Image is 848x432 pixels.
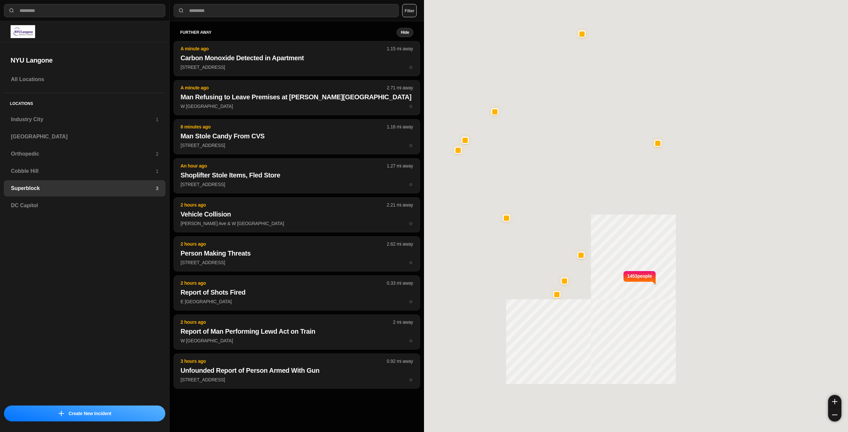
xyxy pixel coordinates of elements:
h2: Person Making Threats [181,249,413,258]
a: [GEOGRAPHIC_DATA] [4,129,165,145]
p: 2 hours ago [181,319,393,325]
p: 2.21 mi away [387,202,413,208]
span: star [409,338,413,343]
h3: Superblock [11,184,156,192]
button: 2 hours ago2.62 mi awayPerson Making Threats[STREET_ADDRESS]star [174,236,420,271]
h2: Report of Man Performing Lewd Act on Train [181,327,413,336]
h5: Locations [4,93,165,112]
a: 2 hours ago2.62 mi awayPerson Making Threats[STREET_ADDRESS]star [174,260,420,265]
img: search [178,7,185,14]
h2: Vehicle Collision [181,210,413,219]
a: A minute ago1.15 mi awayCarbon Monoxide Detected in Apartment[STREET_ADDRESS]star [174,64,420,70]
a: A minute ago2.71 mi awayMan Refusing to Leave Premises at [PERSON_NAME][GEOGRAPHIC_DATA]W [GEOGRA... [174,103,420,109]
button: A minute ago1.15 mi awayCarbon Monoxide Detected in Apartment[STREET_ADDRESS]star [174,41,420,76]
p: Create New Incident [69,410,111,417]
img: zoom-out [832,412,837,417]
span: star [409,260,413,265]
button: Filter [402,4,417,17]
p: [STREET_ADDRESS] [181,142,413,149]
a: An hour ago1.27 mi awayShoplifter Stole Items, Fled Store[STREET_ADDRESS]star [174,181,420,187]
p: 2.62 mi away [387,241,413,247]
button: Hide [397,28,413,37]
p: 2 mi away [393,319,413,325]
p: 3 [156,185,158,192]
p: [STREET_ADDRESS] [181,259,413,266]
p: E [GEOGRAPHIC_DATA] [181,298,413,305]
button: zoom-out [828,408,841,421]
a: Cobble Hill1 [4,163,165,179]
p: 2 hours ago [181,241,387,247]
p: 1 [156,116,158,123]
p: 2 [156,151,158,157]
small: Hide [401,30,409,35]
h5: further away [180,30,397,35]
p: 3 hours ago [181,358,387,364]
h3: Orthopedic [11,150,156,158]
a: Superblock3 [4,180,165,196]
a: Orthopedic2 [4,146,165,162]
img: notch [622,270,627,285]
span: star [409,182,413,187]
p: 1.27 mi away [387,163,413,169]
a: DC Capitol [4,198,165,214]
p: [STREET_ADDRESS] [181,181,413,188]
button: 3 hours ago0.92 mi awayUnfounded Report of Person Armed With Gun[STREET_ADDRESS]star [174,354,420,389]
h3: Industry City [11,116,156,123]
img: zoom-in [832,399,837,404]
button: An hour ago1.27 mi awayShoplifter Stole Items, Fled Store[STREET_ADDRESS]star [174,158,420,193]
span: star [409,377,413,382]
h3: [GEOGRAPHIC_DATA] [11,133,158,141]
img: icon [59,411,64,416]
p: 2.71 mi away [387,84,413,91]
button: A minute ago2.71 mi awayMan Refusing to Leave Premises at [PERSON_NAME][GEOGRAPHIC_DATA]W [GEOGRA... [174,80,420,115]
p: A minute ago [181,45,387,52]
p: [PERSON_NAME] Ave & W [GEOGRAPHIC_DATA] [181,220,413,227]
h3: All Locations [11,75,158,83]
h3: DC Capitol [11,202,158,210]
img: search [8,7,15,14]
span: star [409,65,413,70]
h2: Report of Shots Fired [181,288,413,297]
a: 2 hours ago2 mi awayReport of Man Performing Lewd Act on TrainW [GEOGRAPHIC_DATA]star [174,338,420,343]
button: 2 hours ago2.21 mi awayVehicle Collision[PERSON_NAME] Ave & W [GEOGRAPHIC_DATA]star [174,197,420,232]
p: An hour ago [181,163,387,169]
a: 3 hours ago0.92 mi awayUnfounded Report of Person Armed With Gun[STREET_ADDRESS]star [174,377,420,382]
span: star [409,143,413,148]
span: star [409,221,413,226]
p: [STREET_ADDRESS] [181,64,413,71]
p: 2 hours ago [181,202,387,208]
img: notch [652,270,657,285]
p: [STREET_ADDRESS] [181,376,413,383]
h3: Cobble Hill [11,167,156,175]
button: 2 hours ago0.33 mi awayReport of Shots FiredE [GEOGRAPHIC_DATA]star [174,275,420,311]
p: W [GEOGRAPHIC_DATA] [181,103,413,110]
a: 2 hours ago0.33 mi awayReport of Shots FiredE [GEOGRAPHIC_DATA]star [174,299,420,304]
a: All Locations [4,72,165,87]
h2: Unfounded Report of Person Armed With Gun [181,366,413,375]
p: W [GEOGRAPHIC_DATA] [181,337,413,344]
button: iconCreate New Incident [4,406,165,421]
button: 2 hours ago2 mi awayReport of Man Performing Lewd Act on TrainW [GEOGRAPHIC_DATA]star [174,314,420,350]
p: 2 hours ago [181,280,387,286]
h2: Man Refusing to Leave Premises at [PERSON_NAME][GEOGRAPHIC_DATA] [181,92,413,102]
p: 1.16 mi away [387,123,413,130]
p: 1 [156,168,158,174]
p: A minute ago [181,84,387,91]
h2: Shoplifter Stole Items, Fled Store [181,170,413,180]
p: 1.15 mi away [387,45,413,52]
a: Industry City1 [4,112,165,127]
a: 8 minutes ago1.16 mi awayMan Stole Candy From CVS[STREET_ADDRESS]star [174,142,420,148]
span: star [409,104,413,109]
h2: Carbon Monoxide Detected in Apartment [181,53,413,63]
p: 8 minutes ago [181,123,387,130]
p: 0.33 mi away [387,280,413,286]
span: star [409,299,413,304]
button: 8 minutes ago1.16 mi awayMan Stole Candy From CVS[STREET_ADDRESS]star [174,119,420,154]
h2: Man Stole Candy From CVS [181,131,413,141]
a: 2 hours ago2.21 mi awayVehicle Collision[PERSON_NAME] Ave & W [GEOGRAPHIC_DATA]star [174,220,420,226]
h2: NYU Langone [11,56,159,65]
button: zoom-in [828,395,841,408]
p: 1453 people [627,273,652,287]
p: 0.92 mi away [387,358,413,364]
